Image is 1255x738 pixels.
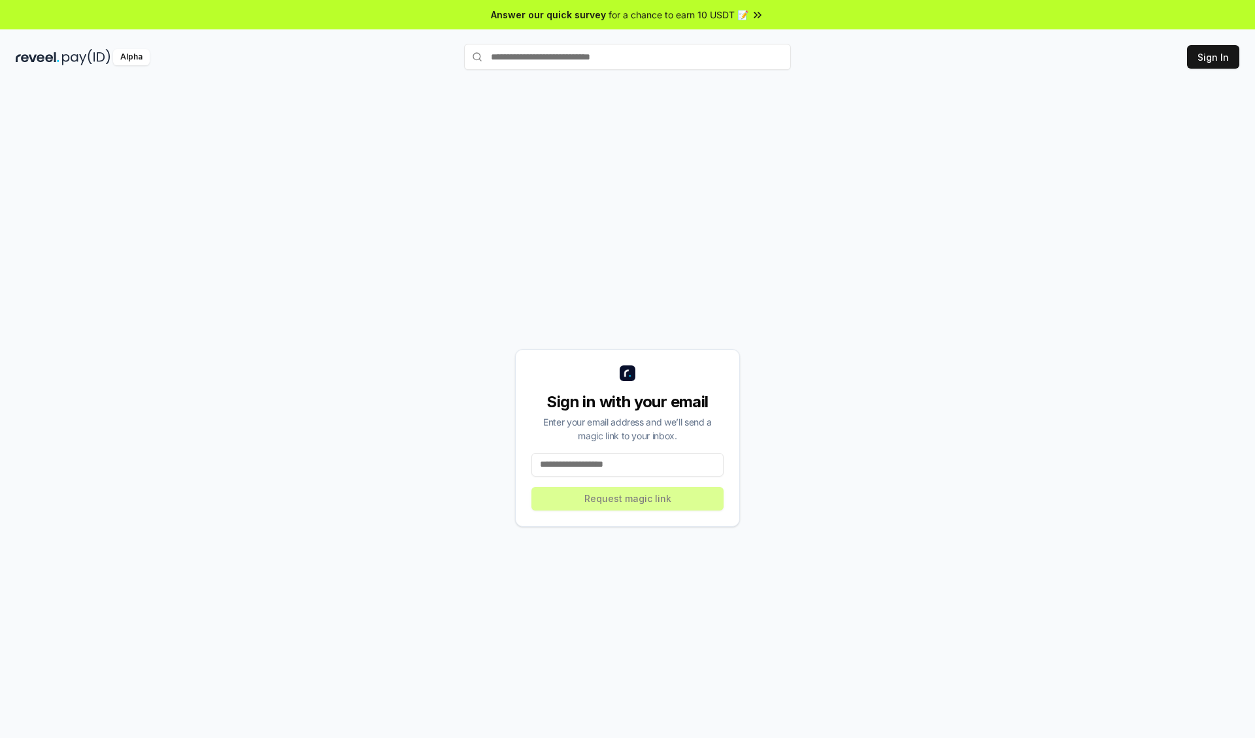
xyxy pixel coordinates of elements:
span: Answer our quick survey [491,8,606,22]
div: Alpha [113,49,150,65]
img: reveel_dark [16,49,59,65]
span: for a chance to earn 10 USDT 📝 [609,8,748,22]
img: pay_id [62,49,110,65]
div: Enter your email address and we’ll send a magic link to your inbox. [531,415,724,443]
div: Sign in with your email [531,392,724,412]
button: Sign In [1187,45,1239,69]
img: logo_small [620,365,635,381]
